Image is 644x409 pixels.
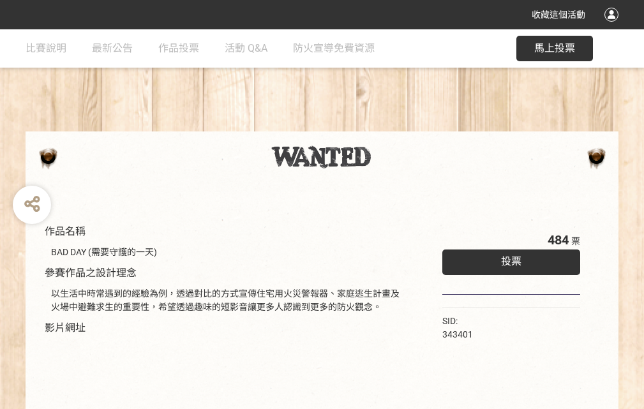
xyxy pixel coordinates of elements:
a: 防火宣導免費資源 [293,29,375,68]
div: BAD DAY (需要守護的一天) [51,246,404,259]
a: 作品投票 [158,29,199,68]
span: 收藏這個活動 [532,10,585,20]
span: 票 [571,236,580,246]
span: 最新公告 [92,42,133,54]
span: 比賽說明 [26,42,66,54]
span: 活動 Q&A [225,42,267,54]
span: 影片網址 [45,322,86,334]
a: 最新公告 [92,29,133,68]
div: 以生活中時常遇到的經驗為例，透過對比的方式宣傳住宅用火災警報器、家庭逃生計畫及火場中避難求生的重要性，希望透過趣味的短影音讓更多人認識到更多的防火觀念。 [51,287,404,314]
button: 馬上投票 [516,36,593,61]
a: 活動 Q&A [225,29,267,68]
span: 馬上投票 [534,42,575,54]
span: 作品投票 [158,42,199,54]
span: 484 [548,232,569,248]
span: 防火宣導免費資源 [293,42,375,54]
span: 作品名稱 [45,225,86,237]
a: 比賽說明 [26,29,66,68]
span: 參賽作品之設計理念 [45,267,137,279]
span: 投票 [501,255,521,267]
iframe: Facebook Share [476,315,540,327]
span: SID: 343401 [442,316,473,339]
